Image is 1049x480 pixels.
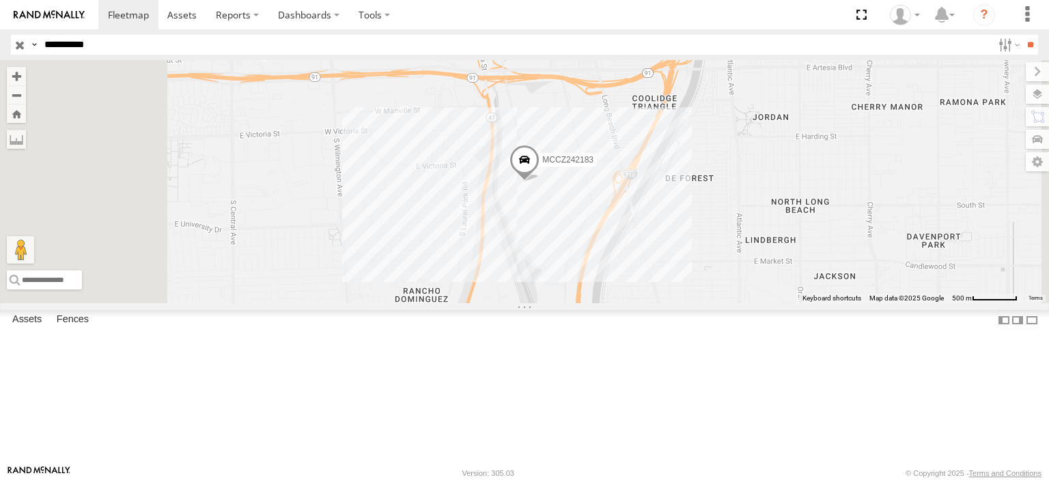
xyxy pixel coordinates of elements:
a: Visit our Website [8,466,70,480]
button: Map Scale: 500 m per 63 pixels [948,294,1022,303]
div: © Copyright 2025 - [906,469,1041,477]
label: Assets [5,311,48,330]
button: Keyboard shortcuts [802,294,861,303]
label: Dock Summary Table to the Left [997,310,1011,330]
label: Measure [7,130,26,149]
span: Map data ©2025 Google [869,294,944,302]
span: MCCZ242183 [542,155,593,165]
button: Zoom out [7,85,26,104]
label: Map Settings [1026,152,1049,171]
img: rand-logo.svg [14,10,85,20]
a: Terms and Conditions [969,469,1041,477]
div: Zulema McIntosch [885,5,925,25]
a: Terms [1029,295,1043,300]
label: Search Filter Options [993,35,1022,55]
i: ? [973,4,995,26]
label: Fences [50,311,96,330]
button: Zoom in [7,67,26,85]
span: 500 m [952,294,972,302]
label: Dock Summary Table to the Right [1011,310,1024,330]
button: Drag Pegman onto the map to open Street View [7,236,34,264]
div: Version: 305.03 [462,469,514,477]
button: Zoom Home [7,104,26,123]
label: Search Query [29,35,40,55]
label: Hide Summary Table [1025,310,1039,330]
